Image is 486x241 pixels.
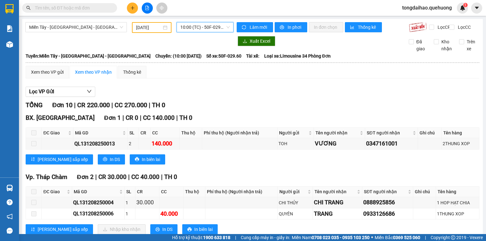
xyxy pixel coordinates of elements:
span: Tên người nhận [315,129,358,136]
span: [PERSON_NAME] sắp xếp [38,156,88,163]
span: CC 40.000 [131,173,159,181]
span: Người gửi [279,129,307,136]
div: 30.000 [136,198,158,207]
div: Xem theo VP gửi [31,69,64,76]
span: copyright [451,235,455,240]
button: sort-ascending[PERSON_NAME] sắp xếp [26,224,93,234]
div: Thống kê [123,69,141,76]
span: printer [280,25,285,30]
span: 1 [464,3,466,7]
div: 40.000 [160,209,182,218]
button: In đơn chọn [309,22,343,32]
div: 2 [129,140,138,147]
span: down [87,89,92,94]
th: Phí thu hộ (Người nhận trả) [205,187,278,197]
div: 0347161001 [366,139,416,148]
img: warehouse-icon [6,185,13,191]
span: CC 140.000 [143,114,175,121]
span: In DS [110,156,120,163]
span: search [26,6,31,10]
button: printerIn biên lai [130,154,165,164]
th: SL [125,187,135,197]
sup: 1 [463,3,468,7]
div: Xem theo VP nhận [75,69,112,76]
span: | [149,101,150,109]
td: QL131208250006 [72,208,125,219]
span: [PERSON_NAME] sắp xếp [38,226,88,233]
div: 1 [126,199,134,206]
img: 9k= [409,22,427,32]
td: TRANG [313,208,362,219]
span: tongdaihao.quehuong [397,4,457,12]
div: 1THUNG XOP [437,210,478,217]
span: Đơn 10 [52,101,72,109]
button: printerIn DS [150,224,178,234]
button: downloadNhập kho nhận [98,224,146,234]
span: CR 30.000 [98,173,127,181]
img: solution-icon [6,25,13,32]
span: Đã giao [414,38,429,52]
img: logo-vxr [5,4,14,14]
span: Miền Bắc [375,234,420,241]
span: TH 0 [152,101,165,109]
th: Tên hàng [442,128,479,138]
th: Ghi chú [413,187,436,197]
input: Tìm tên, số ĐT hoặc mã đơn [35,4,109,11]
span: In DS [162,226,172,233]
button: aim [156,3,167,14]
span: | [128,173,130,181]
span: | [176,114,178,121]
span: Lọc CC [455,24,472,31]
div: 2THUNG XOP [443,140,478,147]
div: VƯƠNG [315,139,364,148]
span: question-circle [7,199,13,205]
th: Tên hàng [436,187,479,197]
span: In biên lai [194,226,213,233]
div: 140.000 [152,139,178,148]
span: In phơi [288,24,302,31]
div: 0933126686 [363,209,412,218]
td: 0888925856 [362,197,413,208]
span: Chuyến: (10:00 [DATE]) [155,53,202,59]
div: 1 HOP HẠT CHIA [437,199,478,206]
td: QL131208250004 [72,197,125,208]
span: Xuất Excel [250,38,270,45]
span: sort-ascending [31,227,35,232]
span: Tên người nhận [315,188,356,195]
span: bar-chart [350,25,355,30]
span: ⚪️ [371,236,373,239]
button: sort-ascending[PERSON_NAME] sắp xếp [26,154,93,164]
span: | [122,114,124,121]
button: syncLàm mới [237,22,273,32]
td: VƯƠNG [314,138,365,149]
td: CHI TRANG [313,197,362,208]
div: TRANG [314,209,361,218]
div: QL131208250013 [74,140,127,148]
span: Người gửi [279,188,306,195]
span: Miền Tây - Phan Rang - Ninh Sơn [29,22,123,32]
span: Đơn 1 [104,114,121,121]
span: In biên lai [142,156,160,163]
span: Kho nhận [439,38,454,52]
div: QL131208250006 [73,210,123,218]
span: SĐT người nhận [364,188,406,195]
th: CC [151,128,180,138]
div: QL131208250004 [73,199,123,207]
th: Thu hộ [184,187,205,197]
span: CC 270.000 [115,101,147,109]
button: Lọc VP Gửi [26,87,95,97]
span: sync [242,25,247,30]
span: TH 0 [164,173,177,181]
span: sort-ascending [31,157,35,162]
strong: 1900 633 818 [203,235,230,240]
span: TỔNG [26,101,43,109]
span: SĐT người nhận [367,129,411,136]
span: Làm mới [250,24,268,31]
span: ĐC Giao [43,129,67,136]
div: QUYÊN [279,210,312,217]
td: QL131208250013 [73,138,128,149]
strong: 0369 525 060 [393,235,420,240]
span: printer [155,227,160,232]
button: plus [127,3,138,14]
span: printer [103,157,107,162]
